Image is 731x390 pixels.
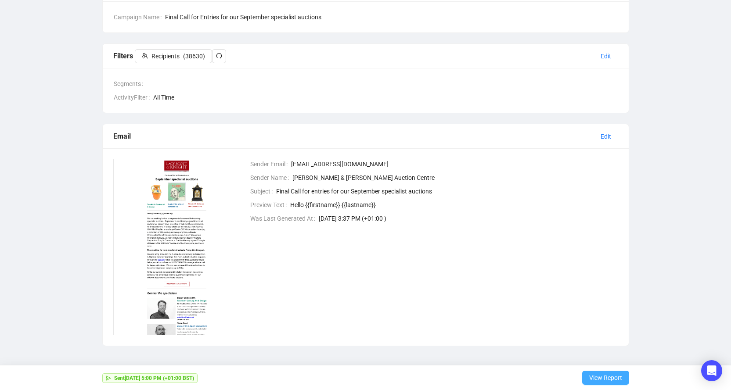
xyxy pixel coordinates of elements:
button: Edit [594,129,618,143]
span: ( 38630 ) [183,51,205,61]
span: Sender Name [250,173,292,182]
span: [EMAIL_ADDRESS][DOMAIN_NAME] [291,159,618,169]
span: Final Call for entries for our September specialist auctions [276,186,618,196]
span: Final Call for Entries for our September specialist auctions [165,12,618,22]
span: redo [216,53,222,59]
img: 1754665010268-fzDlgSW2r6WMWwmw.png [113,159,241,335]
span: [DATE] 3:37 PM (+01:00 ) [319,214,618,223]
button: View Report [582,371,629,385]
span: Hello {{firstname}} {{lastname}} [290,200,618,210]
span: Segments [114,79,147,89]
span: Campaign Name [114,12,165,22]
span: Was Last Generated At [250,214,319,223]
span: Recipients [151,51,180,61]
span: View Report [589,365,622,390]
span: team [142,53,148,59]
span: [PERSON_NAME] & [PERSON_NAME] Auction Centre [292,173,618,182]
button: Edit [594,49,618,63]
span: Sender Email [250,159,291,169]
span: ActivityFilter [114,93,153,102]
span: Subject [250,186,276,196]
span: Filters [113,52,226,60]
div: Open Intercom Messenger [701,360,722,381]
button: Recipients(38630) [135,49,212,63]
span: Edit [601,51,611,61]
span: All Time [153,93,618,102]
div: Email [113,131,594,142]
span: send [106,376,111,381]
span: Preview Text [250,200,290,210]
strong: Sent [DATE] 5:00 PM (+01:00 BST) [114,375,194,381]
span: Edit [601,132,611,141]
